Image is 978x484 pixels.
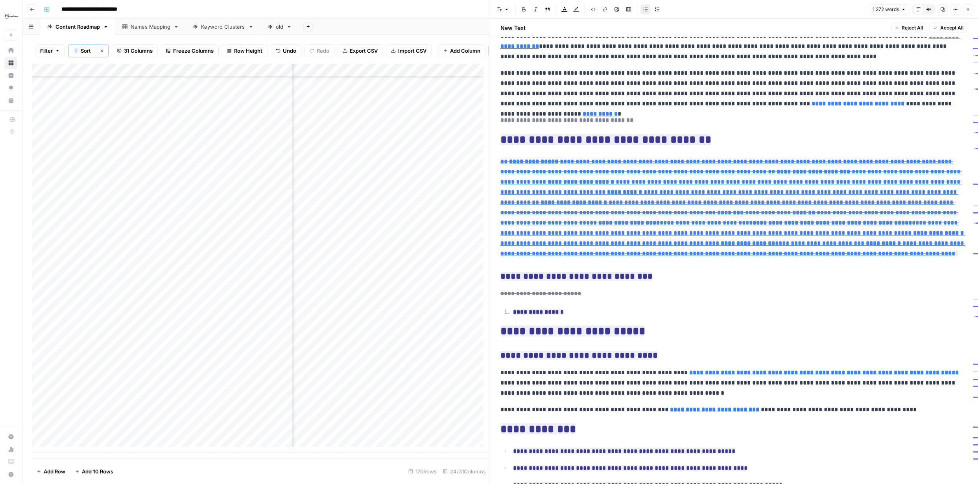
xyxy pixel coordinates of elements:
[450,47,480,55] span: Add Column
[386,44,432,57] button: Import CSV
[31,46,70,52] div: Domain Overview
[222,44,268,57] button: Row Height
[13,20,19,27] img: website_grey.svg
[40,47,53,55] span: Filter
[440,465,489,478] div: 24/31 Columns
[930,23,967,33] button: Accept All
[271,44,301,57] button: Undo
[201,23,245,31] div: Keyword Clusters
[79,46,86,52] img: tab_keywords_by_traffic_grey.svg
[88,46,130,52] div: Keywords by Traffic
[5,9,19,23] img: FYidoctors Logo
[398,47,426,55] span: Import CSV
[5,456,17,468] a: Learning Hub
[70,465,118,478] button: Add 10 Rows
[173,47,214,55] span: Freeze Columns
[940,24,963,31] span: Accept All
[35,44,65,57] button: Filter
[124,47,153,55] span: 31 Columns
[13,13,19,19] img: logo_orange.svg
[260,19,299,35] a: old
[5,431,17,443] a: Settings
[5,69,17,82] a: Insights
[902,24,923,31] span: Reject All
[873,6,899,13] span: 1,272 words
[81,47,91,55] span: Sort
[5,82,17,94] a: Opportunities
[22,13,39,19] div: v 4.0.25
[405,465,440,478] div: 170 Rows
[5,57,17,69] a: Browse
[304,44,334,57] button: Redo
[5,6,17,26] button: Workspace: FYidoctors
[75,48,77,54] span: 1
[5,443,17,456] a: Usage
[44,467,65,475] span: Add Row
[891,23,926,33] button: Reject All
[40,19,115,35] a: Content Roadmap
[338,44,383,57] button: Export CSV
[68,44,96,57] button: 1Sort
[317,47,329,55] span: Redo
[23,46,29,52] img: tab_domain_overview_orange.svg
[500,24,526,32] h2: New Text
[115,19,186,35] a: Names Mapping
[5,468,17,481] button: Help + Support
[276,23,283,31] div: old
[74,48,78,54] div: 1
[82,467,113,475] span: Add 10 Rows
[55,23,100,31] div: Content Roadmap
[283,47,296,55] span: Undo
[438,44,485,57] button: Add Column
[112,44,158,57] button: 31 Columns
[32,465,70,478] button: Add Row
[5,94,17,107] a: Your Data
[5,44,17,57] a: Home
[20,20,87,27] div: Domain: [DOMAIN_NAME]
[869,4,910,15] button: 1,272 words
[234,47,262,55] span: Row Height
[350,47,378,55] span: Export CSV
[131,23,170,31] div: Names Mapping
[186,19,260,35] a: Keyword Clusters
[161,44,219,57] button: Freeze Columns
